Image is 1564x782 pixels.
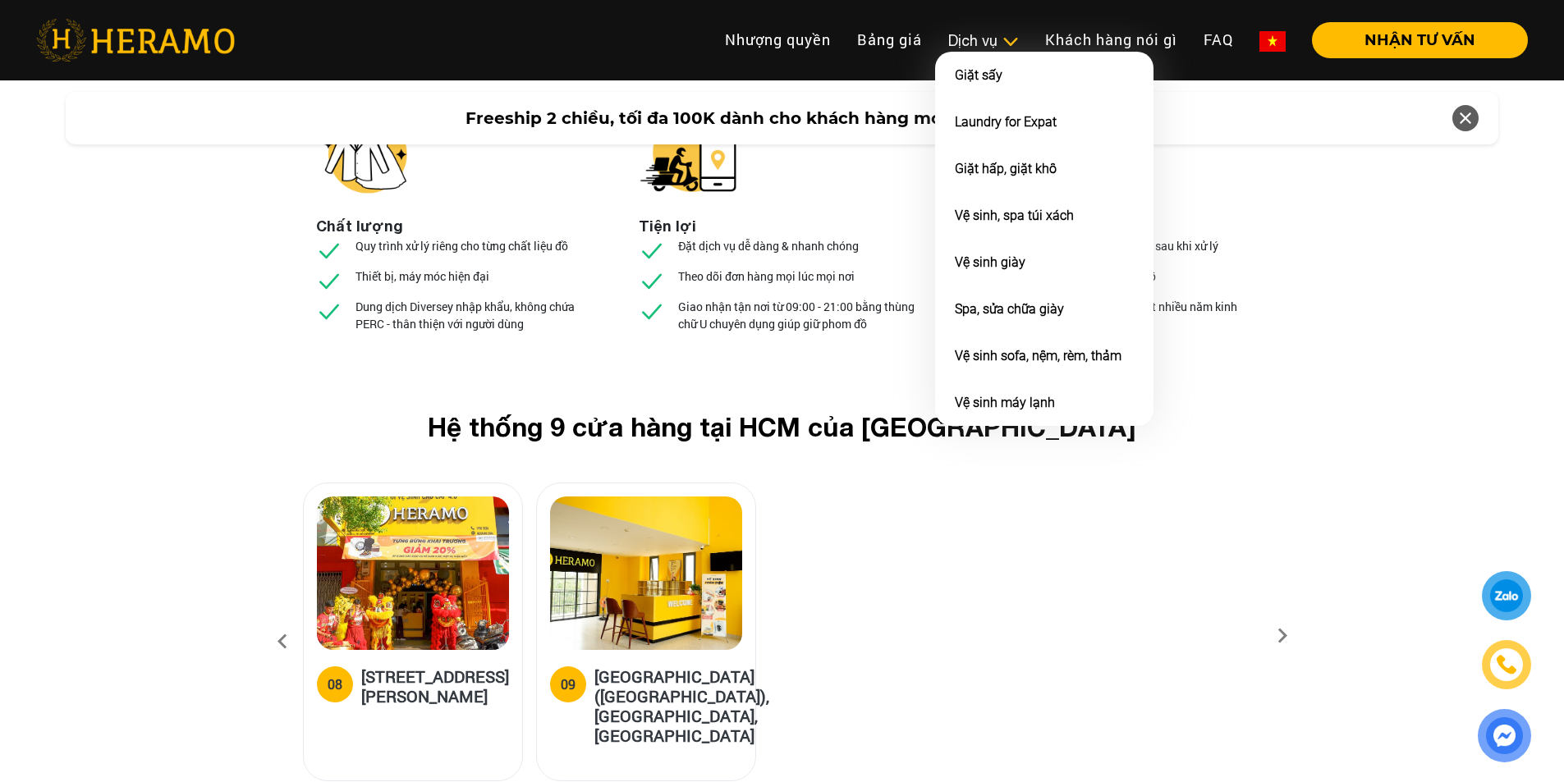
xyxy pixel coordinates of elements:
[678,268,855,285] p: Theo dõi đơn hàng mọi lúc mọi nơi
[639,298,665,324] img: checked.svg
[1002,34,1019,50] img: subToggleIcon
[316,237,342,263] img: checked.svg
[1312,22,1528,58] button: NHẬN TƯ VẤN
[678,298,926,332] p: Giao nhận tận nơi từ 09:00 - 21:00 bằng thùng chữ U chuyên dụng giúp giữ phom đồ
[1484,642,1530,688] a: phone-icon
[955,208,1074,223] a: Vệ sinh, spa túi xách
[955,395,1055,410] a: Vệ sinh máy lạnh
[355,298,603,332] p: Dung dịch Diversey nhập khẩu, không chứa PERC - thân thiện với người dùng
[1032,22,1190,57] a: Khách hàng nói gì
[328,675,342,694] div: 08
[1299,33,1528,48] a: NHẬN TƯ VẤN
[316,298,342,324] img: checked.svg
[955,348,1121,364] a: Vệ sinh sofa, nệm, rèm, thảm
[639,268,665,294] img: checked.svg
[955,254,1025,270] a: Vệ sinh giày
[955,301,1064,317] a: Spa, sửa chữa giày
[466,106,947,130] span: Freeship 2 chiều, tối đa 100K dành cho khách hàng mới
[1259,31,1286,52] img: vn-flag.png
[1190,22,1246,57] a: FAQ
[36,19,235,62] img: heramo-logo.png
[561,675,576,694] div: 09
[844,22,935,57] a: Bảng giá
[639,215,696,237] li: Tiện lợi
[316,268,342,294] img: checked.svg
[594,666,769,745] h5: [GEOGRAPHIC_DATA] ([GEOGRAPHIC_DATA]), [GEOGRAPHIC_DATA], [GEOGRAPHIC_DATA]
[355,268,489,285] p: Thiết bị, máy móc hiện đại
[1495,653,1518,675] img: phone-icon
[355,237,568,254] p: Quy trình xử lý riêng cho từng chất liệu đồ
[678,237,859,254] p: Đặt dịch vụ dễ dàng & nhanh chóng
[361,666,509,706] h5: [STREET_ADDRESS][PERSON_NAME]
[948,30,1019,52] div: Dịch vụ
[550,496,742,650] img: heramo-parc-villa-dai-phuoc-island-dong-nai
[955,67,1002,83] a: Giặt sấy
[639,237,665,263] img: checked.svg
[712,22,844,57] a: Nhượng quyền
[329,411,1236,442] h2: Hệ thống 9 cửa hàng tại HCM của [GEOGRAPHIC_DATA]
[955,161,1057,176] a: Giặt hấp, giặt khô
[316,215,403,237] li: Chất lượng
[955,114,1057,130] a: Laundry for Expat
[317,496,509,650] img: heramo-398-duong-hoang-dieu-phuong-2-quan-4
